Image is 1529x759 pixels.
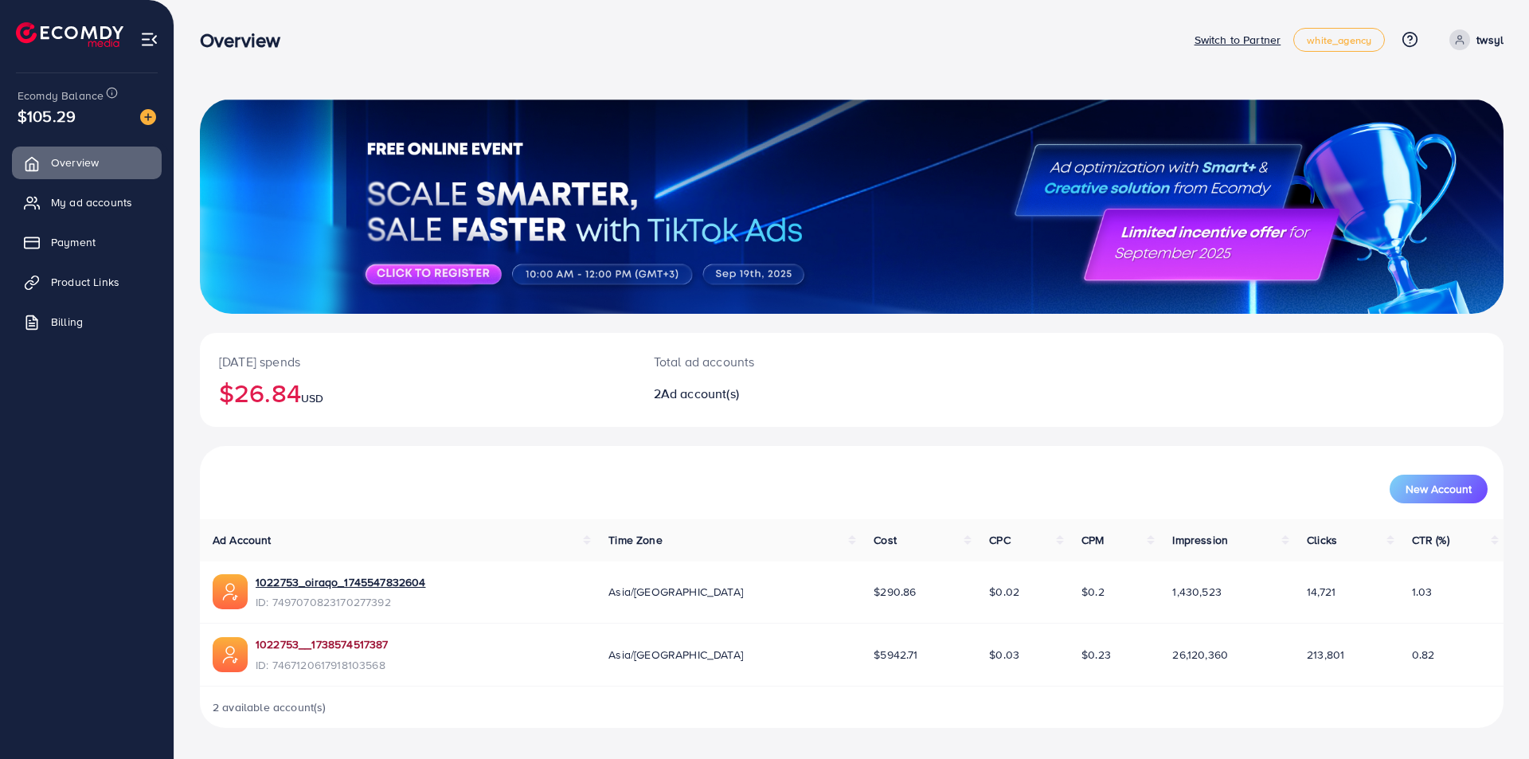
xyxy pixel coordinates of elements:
span: USD [301,390,323,406]
span: Payment [51,234,96,250]
h2: 2 [654,386,941,401]
span: 1.03 [1412,584,1433,600]
h3: Overview [200,29,293,52]
a: twsyl [1443,29,1504,50]
span: $0.23 [1081,647,1111,663]
span: 1,430,523 [1172,584,1221,600]
span: Impression [1172,532,1228,548]
span: Asia/[GEOGRAPHIC_DATA] [608,647,743,663]
span: 2 available account(s) [213,699,327,715]
span: CPM [1081,532,1104,548]
span: 26,120,360 [1172,647,1228,663]
span: Time Zone [608,532,662,548]
span: $0.02 [989,584,1019,600]
span: 213,801 [1307,647,1344,663]
span: $290.86 [874,584,916,600]
span: ID: 7467120617918103568 [256,657,389,673]
a: white_agency [1293,28,1385,52]
p: twsyl [1476,30,1504,49]
p: Switch to Partner [1195,30,1281,49]
span: 14,721 [1307,584,1335,600]
span: white_agency [1307,35,1371,45]
span: Cost [874,532,897,548]
span: 0.82 [1412,647,1435,663]
img: image [140,109,156,125]
a: 1022753_oiraqo_1745547832604 [256,574,425,590]
span: Overview [51,155,99,170]
span: ID: 7497070823170277392 [256,594,425,610]
a: Payment [12,226,162,258]
span: Ad account(s) [661,385,739,402]
span: $105.29 [18,104,76,127]
span: $5942.71 [874,647,917,663]
a: Billing [12,306,162,338]
img: logo [16,22,123,47]
img: menu [140,30,158,49]
span: $0.03 [989,647,1019,663]
span: New Account [1406,483,1472,495]
span: Clicks [1307,532,1337,548]
a: 1022753__1738574517387 [256,636,389,652]
p: Total ad accounts [654,352,941,371]
img: ic-ads-acc.e4c84228.svg [213,574,248,609]
a: Product Links [12,266,162,298]
a: Overview [12,147,162,178]
a: My ad accounts [12,186,162,218]
iframe: Chat [1461,687,1517,747]
h2: $26.84 [219,378,616,408]
span: Ad Account [213,532,272,548]
span: CTR (%) [1412,532,1449,548]
span: Ecomdy Balance [18,88,104,104]
p: [DATE] spends [219,352,616,371]
span: $0.2 [1081,584,1105,600]
img: ic-ads-acc.e4c84228.svg [213,637,248,672]
span: CPC [989,532,1010,548]
span: Asia/[GEOGRAPHIC_DATA] [608,584,743,600]
button: New Account [1390,475,1488,503]
span: Product Links [51,274,119,290]
span: Billing [51,314,83,330]
span: My ad accounts [51,194,132,210]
